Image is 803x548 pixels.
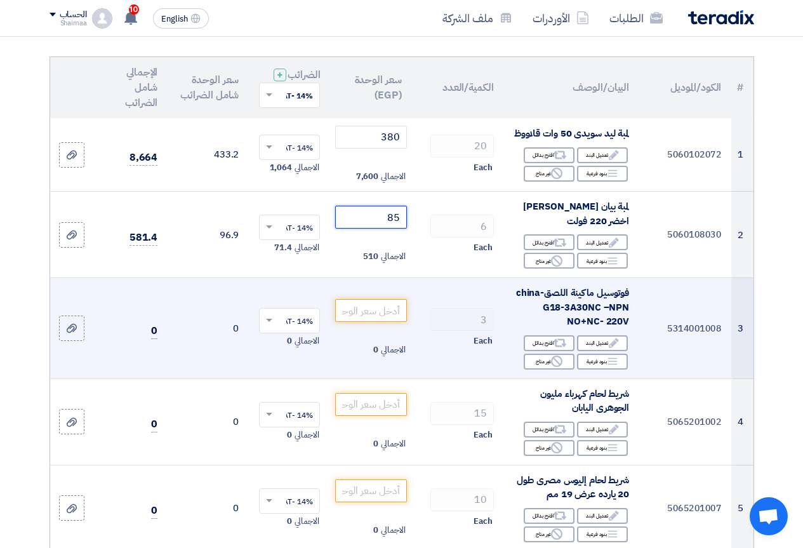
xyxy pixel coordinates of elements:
[259,215,320,240] ng-select: VAT
[151,417,157,432] span: 0
[577,422,628,438] div: تعديل البند
[639,378,731,465] td: 5065201002
[60,10,87,20] div: الحساب
[731,378,753,465] td: 4
[381,344,405,356] span: الاجمالي
[514,126,629,140] span: لمبة ليد سويدى 50 وات قلاووظ
[381,170,405,183] span: الاجمالي
[524,440,574,456] div: غير متاح
[430,488,494,511] input: RFQ_STEP1.ITEMS.2.AMOUNT_TITLE
[356,170,379,183] span: 7,600
[287,335,292,347] span: 0
[577,526,628,542] div: بنود فرعية
[259,308,320,333] ng-select: VAT
[295,241,319,254] span: الاجمالي
[129,4,139,15] span: 10
[577,166,628,182] div: بنود فرعية
[295,429,319,441] span: الاجمالي
[750,497,788,535] a: Open chat
[577,253,628,269] div: بنود فرعية
[639,57,731,118] th: الكود/الموديل
[274,241,292,254] span: 71.4
[540,387,629,415] span: شريط لحام كهرباء مليون الجوهرى اليابان
[524,526,574,542] div: غير متاح
[168,278,249,379] td: 0
[373,524,378,537] span: 0
[373,438,378,450] span: 0
[295,161,319,174] span: الاجمالي
[249,57,330,118] th: الضرائب
[524,422,574,438] div: اقترح بدائل
[524,253,574,269] div: غير متاح
[168,118,249,192] td: 433.2
[599,3,673,33] a: الطلبات
[731,192,753,278] td: 2
[577,440,628,456] div: بنود فرعية
[330,57,411,118] th: سعر الوحدة (EGP)
[287,515,292,528] span: 0
[151,323,157,339] span: 0
[153,8,209,29] button: English
[474,241,493,254] span: Each
[517,473,629,502] span: شريط لحام إليوس مصرى طول 20 يارده عرض 19 مم
[381,250,405,263] span: الاجمالي
[335,393,406,416] input: أدخل سعر الوحدة
[524,508,574,524] div: اقترح بدائل
[639,118,731,192] td: 5060102072
[474,161,493,174] span: Each
[430,308,494,331] input: RFQ_STEP1.ITEMS.2.AMOUNT_TITLE
[277,67,283,83] span: +
[92,8,112,29] img: profile_test.png
[259,402,320,427] ng-select: VAT
[129,230,158,246] span: 581.4
[335,206,406,229] input: أدخل سعر الوحدة
[93,57,168,118] th: الإجمالي شامل الضرائب
[335,299,406,322] input: أدخل سعر الوحدة
[731,118,753,192] td: 1
[522,3,599,33] a: الأوردرات
[373,344,378,356] span: 0
[516,286,629,328] span: فوتوسيل ماكينة اللصقchina- G18-3A30NC –NPN NO+NC- 220V
[430,215,494,237] input: RFQ_STEP1.ITEMS.2.AMOUNT_TITLE
[524,166,574,182] div: غير متاح
[639,278,731,379] td: 5314001008
[259,488,320,514] ng-select: VAT
[688,10,754,25] img: Teradix logo
[381,438,405,450] span: الاجمالي
[270,161,293,174] span: 1,064
[504,57,639,118] th: البيان/الوصف
[524,234,574,250] div: اقترح بدائل
[381,524,405,537] span: الاجمالي
[335,126,406,149] input: أدخل سعر الوحدة
[430,402,494,425] input: RFQ_STEP1.ITEMS.2.AMOUNT_TITLE
[524,354,574,370] div: غير متاح
[523,199,629,228] span: لمبة بيان [PERSON_NAME] اخضر 220 فولت
[295,515,319,528] span: الاجمالي
[168,378,249,465] td: 0
[412,57,504,118] th: الكمية/العدد
[168,192,249,278] td: 96.9
[474,335,493,347] span: Each
[161,15,188,23] span: English
[577,234,628,250] div: تعديل البند
[639,192,731,278] td: 5060108030
[577,354,628,370] div: بنود فرعية
[151,503,157,519] span: 0
[524,147,574,163] div: اقترح بدائل
[50,20,87,27] div: Shaimaa
[430,135,494,157] input: RFQ_STEP1.ITEMS.2.AMOUNT_TITLE
[474,515,493,528] span: Each
[577,335,628,351] div: تعديل البند
[129,150,158,166] span: 8,664
[259,135,320,160] ng-select: VAT
[731,278,753,379] td: 3
[474,429,493,441] span: Each
[168,57,249,118] th: سعر الوحدة شامل الضرائب
[295,335,319,347] span: الاجمالي
[731,57,753,118] th: #
[335,479,406,502] input: أدخل سعر الوحدة
[577,508,628,524] div: تعديل البند
[577,147,628,163] div: تعديل البند
[524,335,574,351] div: اقترح بدائل
[363,250,378,263] span: 510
